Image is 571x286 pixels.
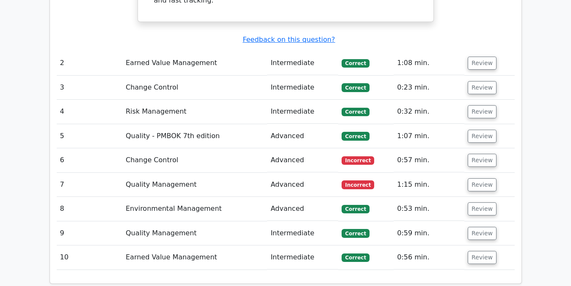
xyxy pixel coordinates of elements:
span: Correct [342,83,369,92]
td: 4 [57,100,122,124]
td: 1:07 min. [394,124,464,148]
button: Review [468,227,497,240]
td: Intermediate [267,100,338,124]
td: Intermediate [267,221,338,245]
span: Correct [342,205,369,213]
button: Review [468,105,497,118]
td: Earned Value Management [122,51,267,75]
span: Correct [342,108,369,116]
td: 3 [57,76,122,100]
td: Advanced [267,124,338,148]
td: Advanced [267,148,338,172]
td: 0:57 min. [394,148,464,172]
button: Review [468,251,497,264]
td: Quality - PMBOK 7th edition [122,124,267,148]
button: Review [468,130,497,143]
span: Correct [342,132,369,140]
td: Quality Management [122,173,267,197]
td: Advanced [267,197,338,221]
td: Change Control [122,148,267,172]
td: Change Control [122,76,267,100]
td: 0:56 min. [394,245,464,270]
td: Advanced [267,173,338,197]
td: 1:15 min. [394,173,464,197]
td: Risk Management [122,100,267,124]
td: Intermediate [267,76,338,100]
button: Review [468,202,497,215]
span: Incorrect [342,180,374,189]
td: 6 [57,148,122,172]
td: Environmental Management [122,197,267,221]
td: 5 [57,124,122,148]
span: Correct [342,59,369,68]
button: Review [468,178,497,191]
td: 0:59 min. [394,221,464,245]
td: Intermediate [267,245,338,270]
td: 9 [57,221,122,245]
td: 0:32 min. [394,100,464,124]
button: Review [468,81,497,94]
td: Earned Value Management [122,245,267,270]
td: 7 [57,173,122,197]
a: Feedback on this question? [243,35,335,44]
button: Review [468,154,497,167]
button: Review [468,57,497,70]
span: Correct [342,229,369,237]
span: Incorrect [342,156,374,165]
span: Correct [342,253,369,262]
td: 2 [57,51,122,75]
td: 0:53 min. [394,197,464,221]
td: Intermediate [267,51,338,75]
td: 10 [57,245,122,270]
td: Quality Management [122,221,267,245]
td: 1:08 min. [394,51,464,75]
td: 8 [57,197,122,221]
td: 0:23 min. [394,76,464,100]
